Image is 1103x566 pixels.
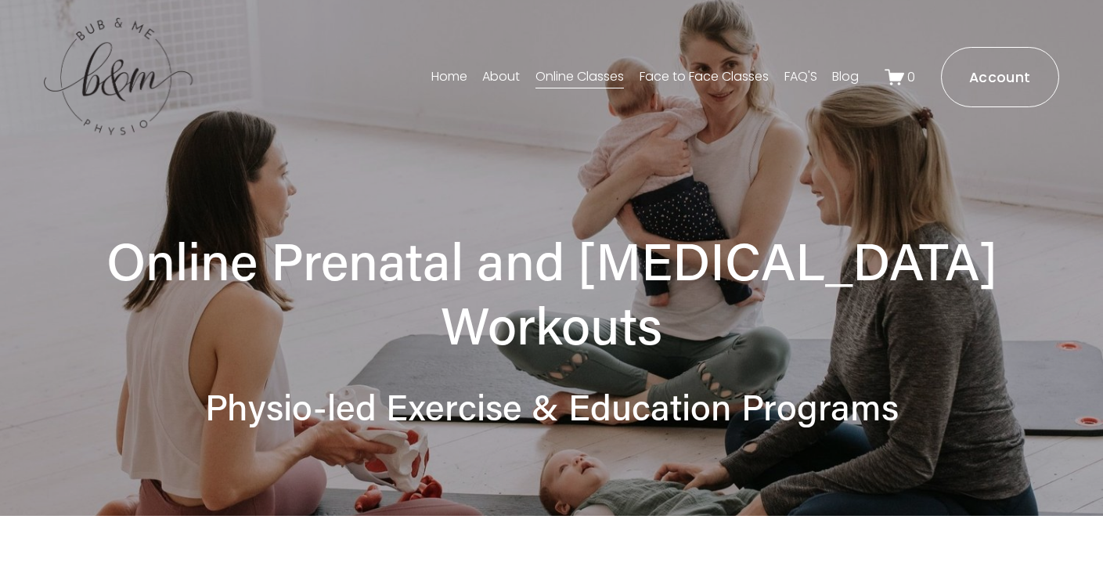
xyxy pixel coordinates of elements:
a: About [482,65,520,90]
a: Online Classes [535,65,624,90]
a: Account [941,47,1059,107]
a: Home [431,65,467,90]
img: bubandme [44,16,193,138]
span: 0 [907,68,915,86]
a: Blog [832,65,859,90]
a: Face to Face Classes [640,65,769,90]
h2: Physio-led Exercise & Education Programs [44,383,1058,430]
ms-portal-inner: Account [969,67,1030,87]
h1: Online Prenatal and [MEDICAL_DATA] Workouts [44,228,1058,356]
a: 0 items in cart [885,67,916,87]
a: FAQ'S [784,65,817,90]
